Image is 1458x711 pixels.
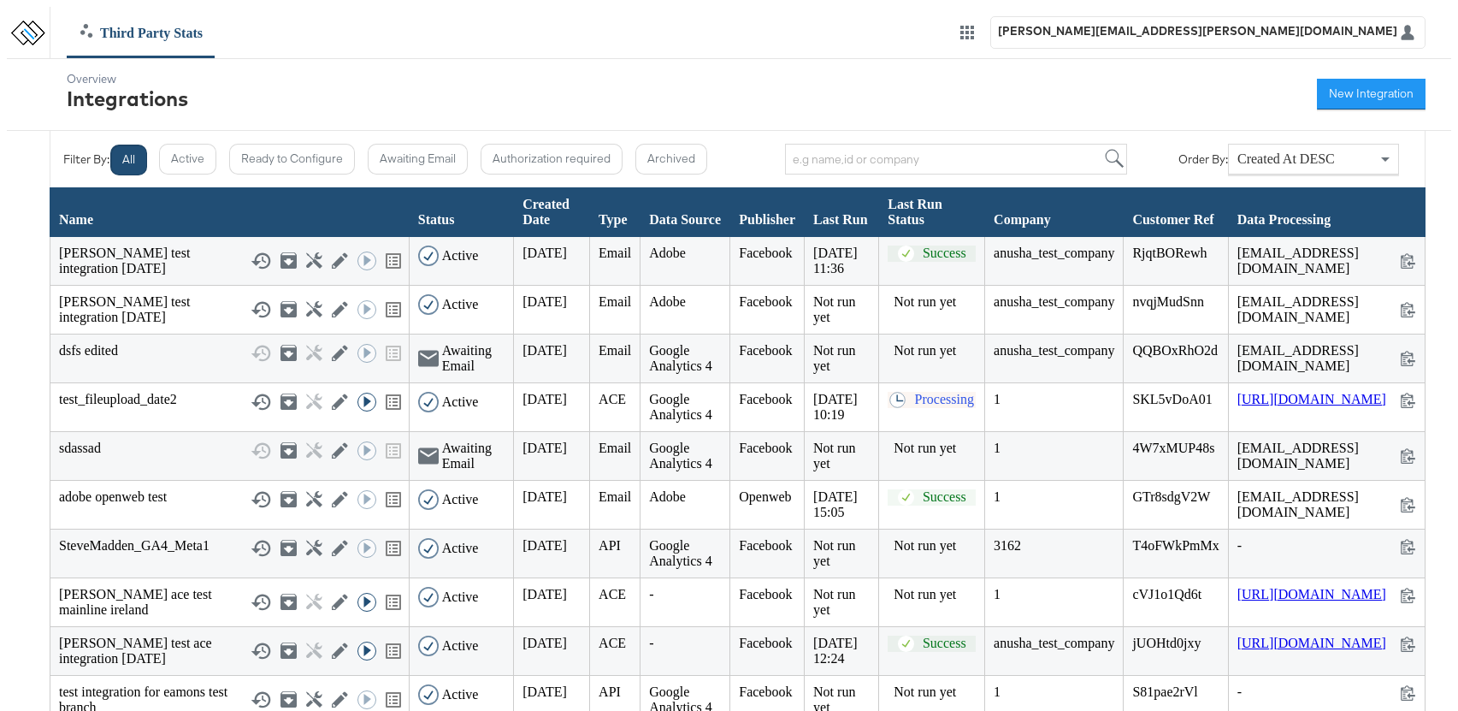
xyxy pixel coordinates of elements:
[1237,636,1386,652] a: [URL][DOMAIN_NAME]
[383,592,404,613] svg: View missing tracking codes
[442,687,479,702] div: Active
[923,246,966,262] div: Success
[522,684,567,699] span: [DATE]
[442,343,505,374] div: Awaiting Email
[994,684,1001,699] span: 1
[409,187,513,236] th: Status
[442,441,505,471] div: Awaiting Email
[894,294,976,310] div: Not run yet
[1317,79,1426,110] button: New Integration
[1132,587,1201,601] span: cVJ1o1Qd6t
[522,246,567,260] span: [DATE]
[599,587,626,601] span: ACE
[159,144,216,175] button: Active
[985,187,1124,236] th: Company
[649,343,711,373] span: Google Analytics 4
[813,587,855,617] span: Not run yet
[649,636,653,650] span: -
[894,587,976,602] div: Not run yet
[739,587,792,601] span: Facebook
[522,392,567,406] span: [DATE]
[994,441,1001,455] span: 1
[1237,151,1335,166] span: Created At DESC
[59,489,400,510] div: adobe openweb test
[442,541,479,556] div: Active
[599,246,631,260] span: Email
[59,343,400,364] div: dsfs edited
[1237,489,1416,520] div: [EMAIL_ADDRESS][DOMAIN_NAME]
[590,187,640,236] th: Type
[383,299,404,320] svg: View missing tracking codes
[1132,489,1210,504] span: GTr8sdgV2W
[739,392,792,406] span: Facebook
[739,489,791,504] span: Openweb
[1132,441,1214,455] span: 4W7xMUP48s
[649,538,711,568] span: Google Analytics 4
[383,690,404,710] svg: View missing tracking codes
[813,636,858,666] span: [DATE] 12:24
[649,441,711,471] span: Google Analytics 4
[522,489,567,504] span: [DATE]
[229,144,355,175] button: Ready to Configure
[1178,152,1228,166] div: Order By:
[649,489,686,504] span: Adobe
[522,587,567,601] span: [DATE]
[599,392,626,406] span: ACE
[599,489,631,504] span: Email
[59,392,400,412] div: test_fileupload_date2
[1237,392,1386,408] a: [URL][DOMAIN_NAME]
[635,144,707,175] button: Archived
[522,343,567,358] span: [DATE]
[813,294,855,324] span: Not run yet
[994,392,1001,406] span: 1
[1237,538,1416,554] div: -
[59,294,400,325] div: [PERSON_NAME] test integration [DATE]
[915,392,974,408] div: Processing
[730,187,805,236] th: Publisher
[649,246,686,260] span: Adobe
[1237,294,1416,325] div: [EMAIL_ADDRESS][DOMAIN_NAME]
[383,251,404,271] svg: View missing tracking codes
[63,152,109,166] div: Filter By:
[522,294,567,309] span: [DATE]
[599,441,631,455] span: Email
[599,343,631,358] span: Email
[1132,294,1204,309] span: nvqjMudSnn
[1132,636,1201,650] span: jUOHtd0jxy
[59,441,400,461] div: sdassad
[59,246,400,276] div: [PERSON_NAME] test integration [DATE]
[1132,684,1197,699] span: S81pae2rVl
[879,187,985,236] th: Last Run Status
[923,636,966,652] div: Success
[649,294,686,309] span: Adobe
[522,538,567,553] span: [DATE]
[813,538,855,568] span: Not run yet
[442,638,479,654] div: Active
[813,392,858,422] span: [DATE] 10:19
[59,636,400,667] div: [PERSON_NAME] test ace integration [DATE]
[1132,343,1218,358] span: QQBOxRhO2d
[1132,246,1207,260] span: RjqtBORewh
[1237,246,1416,276] div: [EMAIL_ADDRESS][DOMAIN_NAME]
[50,187,410,236] th: Name
[813,441,855,471] span: Not run yet
[1237,587,1386,603] a: [URL][DOMAIN_NAME]
[67,86,188,111] div: Integrations
[522,441,567,455] span: [DATE]
[805,187,879,236] th: Last Run
[442,394,479,410] div: Active
[813,489,858,519] span: [DATE] 15:05
[1237,441,1416,471] div: [EMAIL_ADDRESS][DOMAIN_NAME]
[599,538,621,553] span: API
[599,684,621,699] span: API
[59,538,400,559] div: SteveMadden_GA4_Meta1
[739,294,792,309] span: Facebook
[59,587,400,618] div: [PERSON_NAME] ace test mainline ireland
[1237,684,1416,701] div: -
[739,636,792,650] span: Facebook
[923,489,966,506] div: Success
[998,24,1397,38] div: [PERSON_NAME][EMAIL_ADDRESS][PERSON_NAME][DOMAIN_NAME]
[739,684,792,699] span: Facebook
[994,343,1114,358] span: anusha_test_company
[1132,392,1212,406] span: SKL5vDoA01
